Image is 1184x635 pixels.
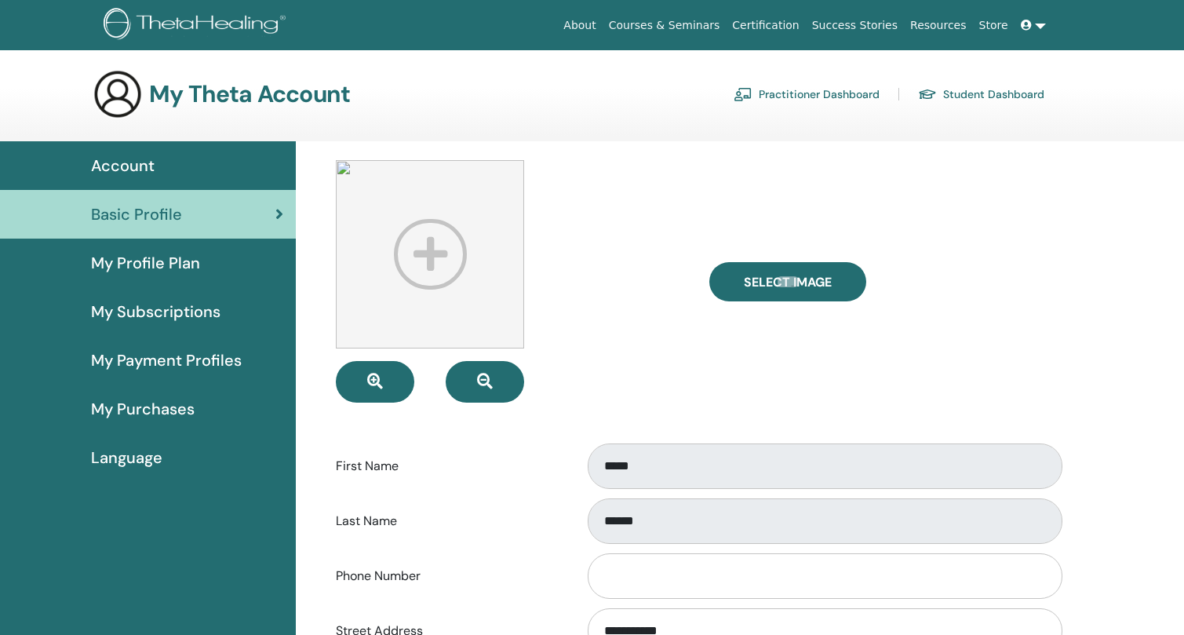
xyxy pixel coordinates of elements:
[734,82,880,107] a: Practitioner Dashboard
[91,446,162,469] span: Language
[91,349,242,372] span: My Payment Profiles
[93,69,143,119] img: generic-user-icon.jpg
[149,80,350,108] h3: My Theta Account
[324,561,573,591] label: Phone Number
[557,11,602,40] a: About
[726,11,805,40] a: Certification
[324,506,573,536] label: Last Name
[778,276,798,287] input: Select Image
[744,274,832,290] span: Select Image
[973,11,1015,40] a: Store
[603,11,727,40] a: Courses & Seminars
[91,251,200,275] span: My Profile Plan
[91,203,182,226] span: Basic Profile
[918,82,1044,107] a: Student Dashboard
[91,397,195,421] span: My Purchases
[918,88,937,101] img: graduation-cap.svg
[904,11,973,40] a: Resources
[104,8,291,43] img: logo.png
[91,300,220,323] span: My Subscriptions
[336,160,524,349] img: profile
[806,11,904,40] a: Success Stories
[324,451,573,481] label: First Name
[91,154,155,177] span: Account
[734,87,752,101] img: chalkboard-teacher.svg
